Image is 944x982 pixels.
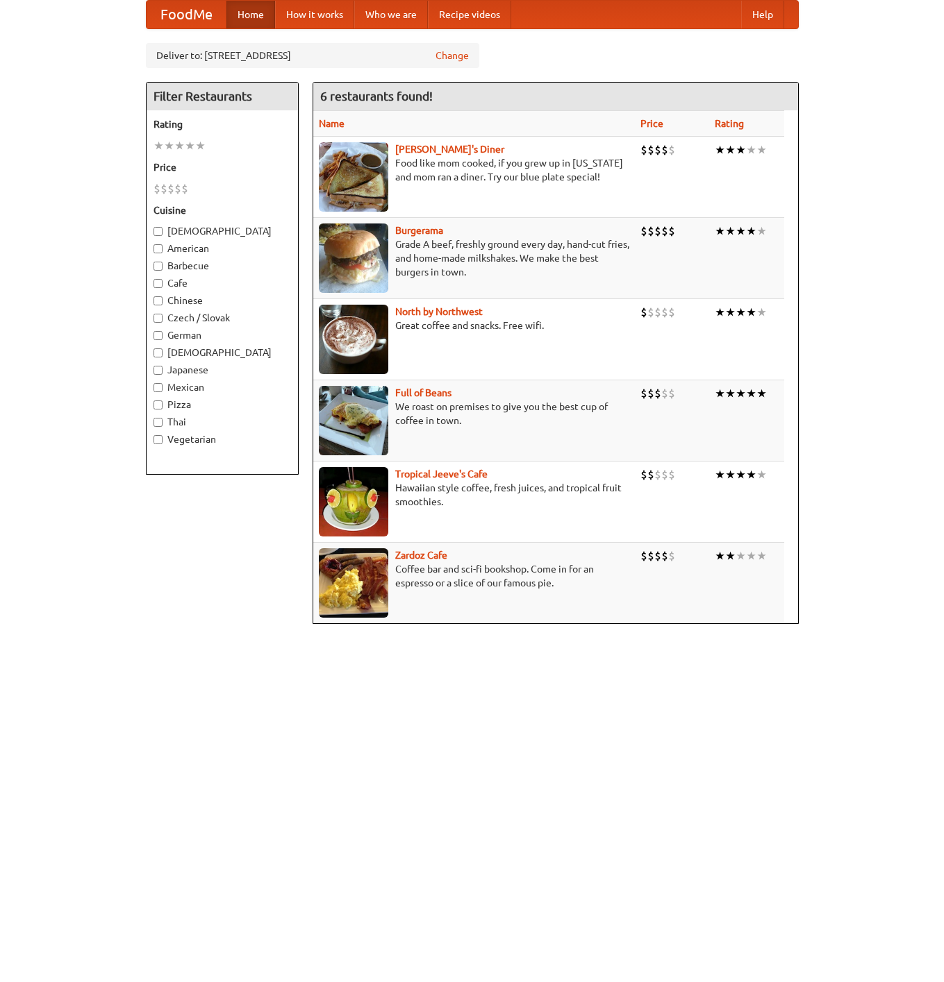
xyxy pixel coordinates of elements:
[154,181,160,196] li: $
[319,548,388,618] img: zardoz.jpg
[647,305,654,320] li: $
[654,548,661,564] li: $
[647,223,654,239] li: $
[395,468,488,480] a: Tropical Jeeve's Cafe
[181,181,188,196] li: $
[654,386,661,401] li: $
[715,386,725,401] li: ★
[154,383,163,392] input: Mexican
[154,279,163,288] input: Cafe
[661,386,668,401] li: $
[725,142,736,158] li: ★
[725,223,736,239] li: ★
[715,548,725,564] li: ★
[746,305,756,320] li: ★
[154,435,163,444] input: Vegetarian
[319,156,629,184] p: Food like mom cooked, if you grew up in [US_STATE] and mom ran a diner. Try our blue plate special!
[736,223,746,239] li: ★
[174,181,181,196] li: $
[395,387,452,398] a: Full of Beans
[354,1,428,28] a: Who we are
[174,138,185,153] li: ★
[736,548,746,564] li: ★
[756,548,767,564] li: ★
[436,49,469,62] a: Change
[640,223,647,239] li: $
[147,83,298,110] h4: Filter Restaurants
[428,1,511,28] a: Recipe videos
[661,305,668,320] li: $
[640,467,647,482] li: $
[154,348,163,357] input: [DEMOGRAPHIC_DATA]
[715,223,725,239] li: ★
[725,467,736,482] li: ★
[395,144,504,155] a: [PERSON_NAME]'s Diner
[154,380,291,394] label: Mexican
[167,181,174,196] li: $
[640,386,647,401] li: $
[185,138,195,153] li: ★
[746,223,756,239] li: ★
[154,224,291,238] label: [DEMOGRAPHIC_DATA]
[154,227,163,236] input: [DEMOGRAPHIC_DATA]
[647,548,654,564] li: $
[725,386,736,401] li: ★
[154,311,291,325] label: Czech / Slovak
[640,548,647,564] li: $
[154,296,163,305] input: Chinese
[668,467,675,482] li: $
[154,346,291,359] label: [DEMOGRAPHIC_DATA]
[746,467,756,482] li: ★
[668,142,675,158] li: $
[395,550,447,561] a: Zardoz Cafe
[661,223,668,239] li: $
[736,305,746,320] li: ★
[746,548,756,564] li: ★
[154,242,291,255] label: American
[756,386,767,401] li: ★
[668,386,675,401] li: $
[319,467,388,536] img: jeeves.jpg
[736,467,746,482] li: ★
[736,142,746,158] li: ★
[154,415,291,429] label: Thai
[647,386,654,401] li: $
[746,386,756,401] li: ★
[640,118,663,129] a: Price
[756,223,767,239] li: ★
[154,400,163,409] input: Pizza
[746,142,756,158] li: ★
[654,467,661,482] li: $
[195,138,206,153] li: ★
[715,118,744,129] a: Rating
[654,142,661,158] li: $
[160,181,167,196] li: $
[725,548,736,564] li: ★
[319,142,388,212] img: sallys.jpg
[154,398,291,412] label: Pizza
[275,1,354,28] a: How it works
[647,467,654,482] li: $
[715,467,725,482] li: ★
[640,305,647,320] li: $
[154,328,291,342] label: German
[154,432,291,446] label: Vegetarian
[715,305,725,320] li: ★
[154,363,291,377] label: Japanese
[154,418,163,427] input: Thai
[154,117,291,131] h5: Rating
[154,138,164,153] li: ★
[640,142,647,158] li: $
[154,294,291,307] label: Chinese
[395,225,443,236] a: Burgerama
[756,142,767,158] li: ★
[668,305,675,320] li: $
[319,386,388,455] img: beans.jpg
[154,244,163,253] input: American
[661,142,668,158] li: $
[668,223,675,239] li: $
[164,138,174,153] li: ★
